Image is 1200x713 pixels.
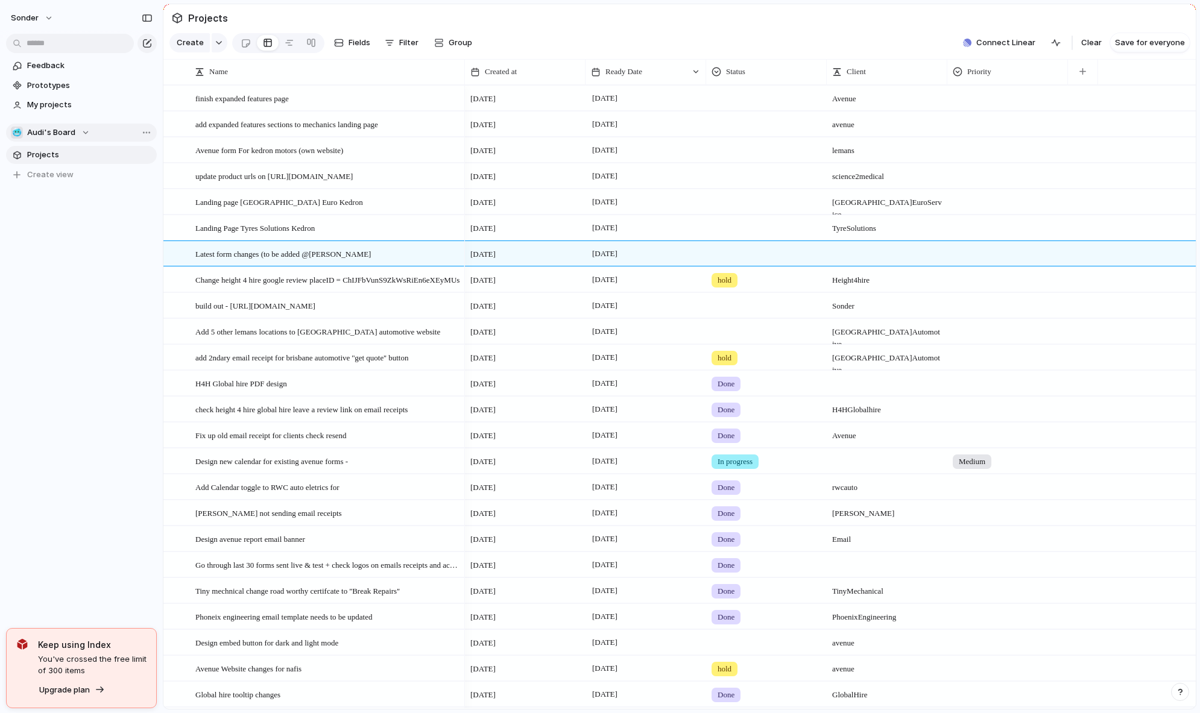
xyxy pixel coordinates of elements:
span: My projects [27,99,153,111]
div: 🥶 [11,127,23,139]
a: My projects [6,96,157,114]
span: [DATE] [589,661,621,676]
button: Clear [1076,33,1107,52]
span: Landing Page Tyres Solutions Kedron [195,221,315,234]
button: Upgrade plan [36,682,109,699]
span: avenue [827,630,947,649]
span: Design avenue report email banner [195,532,305,545]
span: Feedback [27,60,153,72]
span: [DATE] [589,687,621,702]
span: Global hire tooltip changes [195,687,280,701]
span: H4H Global hire PDF design [195,376,287,390]
button: sonder [5,8,60,28]
span: Connect Linear [976,37,1035,49]
span: Filter [399,37,418,49]
span: [DATE] [589,635,621,650]
span: Keep using Index [38,638,147,651]
span: Priority [967,66,991,78]
span: Done [718,689,734,701]
span: Avenue Website changes for nafis [195,661,302,675]
button: Filter [380,33,423,52]
span: Ready Date [605,66,642,78]
span: Create [177,37,204,49]
span: sonder [11,12,39,24]
span: Name [209,66,228,78]
button: Connect Linear [958,34,1040,52]
a: Projects [6,146,157,164]
span: Create view [27,169,74,181]
button: Group [428,33,478,52]
span: Global Hire [827,682,947,701]
span: You've crossed the free limit of 300 items [38,653,147,677]
span: [DATE] [470,663,496,675]
span: Created at [485,66,517,78]
a: Prototypes [6,77,157,95]
button: Save for everyone [1110,33,1190,52]
a: Feedback [6,57,157,75]
span: Design embed button for dark and light mode [195,635,338,649]
span: Group [449,37,472,49]
span: Status [726,66,745,78]
span: [DATE] [470,689,496,701]
button: Create [169,33,210,52]
span: Projects [27,149,153,161]
span: finish expanded features page [195,91,289,105]
span: Upgrade plan [39,684,90,696]
button: 🥶Audi's Board [6,124,157,142]
span: Prototypes [27,80,153,92]
span: build out - [URL][DOMAIN_NAME] [195,298,315,312]
span: Client [847,66,866,78]
span: Clear [1081,37,1102,49]
span: Save for everyone [1115,37,1185,49]
span: Projects [186,7,230,29]
span: avenue [827,656,947,675]
span: Fields [349,37,370,49]
button: Create view [6,166,157,184]
span: hold [718,663,731,675]
span: [DATE] [470,637,496,649]
button: Fields [329,33,375,52]
span: Audi's Board [27,127,75,139]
